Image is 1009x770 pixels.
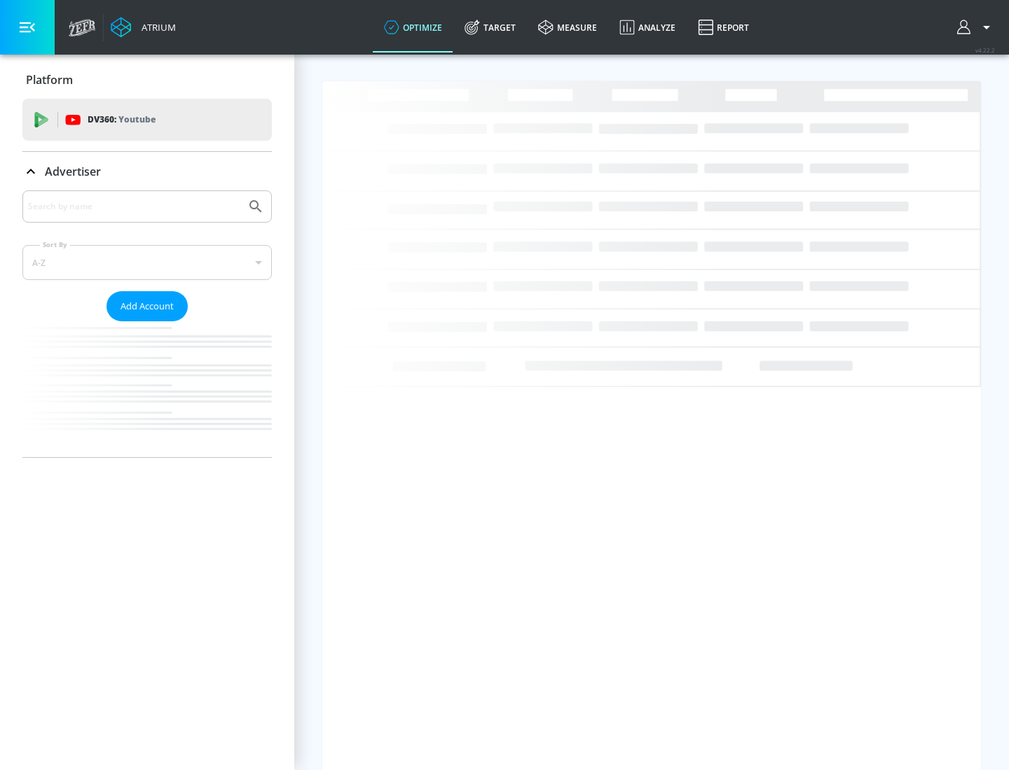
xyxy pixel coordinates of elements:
[26,72,73,87] p: Platform
[111,17,176,38] a: Atrium
[118,112,156,127] p: Youtube
[22,190,272,457] div: Advertiser
[121,298,174,314] span: Add Account
[136,21,176,34] div: Atrium
[22,152,272,191] div: Advertiser
[22,321,272,457] nav: list of Advertiser
[608,2,687,52] a: Analyze
[107,291,188,321] button: Add Account
[975,46,995,54] span: v 4.22.2
[22,60,272,99] div: Platform
[687,2,760,52] a: Report
[22,245,272,280] div: A-Z
[40,240,70,249] label: Sort By
[527,2,608,52] a: measure
[453,2,527,52] a: Target
[45,164,101,179] p: Advertiser
[88,112,156,127] p: DV360:
[373,2,453,52] a: optimize
[22,99,272,141] div: DV360: Youtube
[28,197,240,216] input: Search by name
